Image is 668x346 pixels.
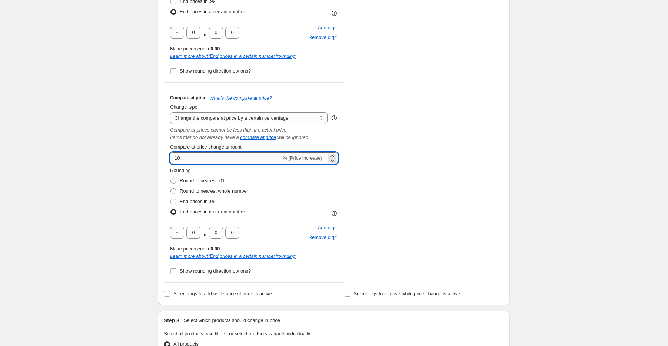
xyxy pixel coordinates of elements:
[170,253,296,259] i: Learn more about " End prices in a certain number " rounding
[210,246,220,252] b: 0.00
[186,227,200,239] input: ﹡
[318,224,337,232] span: Add digit
[180,68,251,74] span: Show rounding direction options?
[354,291,461,296] span: Select tags to remove while price change is active
[203,227,207,239] span: .
[186,27,200,39] input: ﹡
[170,53,296,59] i: Learn more about " End prices in a certain number " rounding
[309,234,337,241] span: Remove digit
[170,27,184,39] input: ﹡
[308,33,338,42] button: Remove placeholder
[170,46,220,51] span: Make prices end in
[317,23,338,33] button: Add placeholder
[170,227,184,239] input: ﹡
[180,188,248,194] span: Round to nearest whole number
[164,331,310,336] span: Select all products, use filters, or select products variants individually
[203,27,207,39] span: .
[170,144,242,150] span: Compare at price change amount
[170,253,296,259] a: Learn more about"End prices in a certain number"rounding
[184,317,280,324] p: Select which products should change in price
[180,9,245,14] span: End prices in a certain number
[330,114,338,122] div: help
[180,268,251,274] span: Show rounding direction options?
[180,209,245,214] span: End prices in a certain number
[170,127,288,133] i: Compare at prices cannot be less than the actual price.
[308,233,338,242] button: Remove placeholder
[180,178,225,183] span: Round to nearest .01
[209,27,223,39] input: ﹡
[170,104,197,110] span: Change type
[225,227,239,239] input: ﹡
[317,223,338,233] button: Add placeholder
[309,34,337,41] span: Remove digit
[240,134,276,140] button: compare at price
[170,167,191,173] span: Rounding
[164,317,181,324] h2: Step 3.
[209,227,223,239] input: ﹡
[170,53,296,59] a: Learn more about"End prices in a certain number"rounding
[170,134,239,140] i: Items that do not already have a
[170,95,206,101] h3: Compare at price
[318,24,337,31] span: Add digit
[225,27,239,39] input: ﹡
[173,291,272,296] span: Select tags to add while price change is active
[209,95,272,101] button: What's the compare at price?
[180,199,216,204] span: End prices in .99
[170,152,281,164] input: -15
[283,155,322,161] span: % (Price increase)
[277,134,310,140] i: will be ignored.
[170,246,220,252] span: Make prices end in
[210,46,220,51] b: 0.00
